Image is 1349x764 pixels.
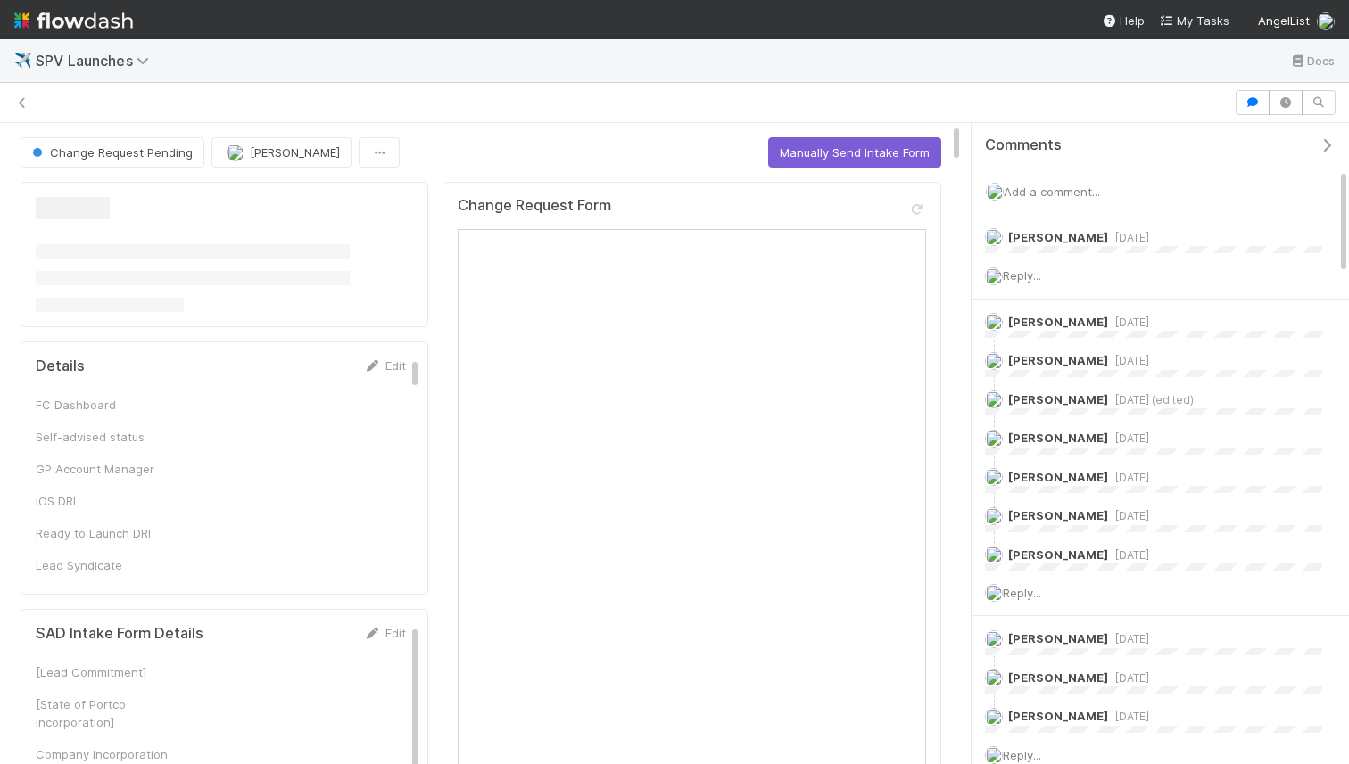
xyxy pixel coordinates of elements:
div: Ready to Launch DRI [36,524,170,542]
span: [DATE] [1108,354,1149,367]
a: Edit [364,626,406,640]
span: [PERSON_NAME] [1008,709,1108,723]
span: ✈️ [14,53,32,68]
img: avatar_0a9e60f7-03da-485c-bb15-a40c44fcec20.png [1317,12,1335,30]
span: [PERSON_NAME] [1008,547,1108,562]
span: [DATE] [1108,471,1149,484]
span: [DATE] [1108,548,1149,562]
img: avatar_0a9e60f7-03da-485c-bb15-a40c44fcec20.png [985,708,1003,726]
a: Edit [364,358,406,373]
span: [PERSON_NAME] [250,145,340,160]
span: [PERSON_NAME] [1008,230,1108,244]
div: Self-advised status [36,428,170,446]
span: [PERSON_NAME] [1008,670,1108,685]
img: avatar_0a9e60f7-03da-485c-bb15-a40c44fcec20.png [985,228,1003,246]
span: [PERSON_NAME] [1008,315,1108,329]
img: avatar_b18de8e2-1483-4e81-aa60-0a3d21592880.png [227,144,244,161]
span: [PERSON_NAME] [1008,631,1108,645]
button: Manually Send Intake Form [768,137,941,168]
div: IOS DRI [36,492,170,510]
span: [DATE] [1108,632,1149,645]
span: [DATE] (edited) [1108,393,1194,407]
img: avatar_892eb56c-5b5a-46db-bf0b-2a9023d0e8f8.png [985,390,1003,408]
a: Docs [1289,50,1335,71]
h5: SAD Intake Form Details [36,625,203,643]
span: [PERSON_NAME] [1008,392,1108,407]
span: My Tasks [1159,13,1229,28]
div: [Lead Commitment] [36,663,170,681]
div: FC Dashboard [36,396,170,414]
span: [DATE] [1108,231,1149,244]
img: avatar_0a9e60f7-03da-485c-bb15-a40c44fcec20.png [985,546,1003,563]
img: avatar_0a9e60f7-03da-485c-bb15-a40c44fcec20.png [985,352,1003,370]
img: avatar_04f2f553-352a-453f-b9fb-c6074dc60769.png [985,630,1003,648]
img: avatar_0a9e60f7-03da-485c-bb15-a40c44fcec20.png [985,507,1003,525]
span: [PERSON_NAME] [1008,353,1108,367]
div: Lead Syndicate [36,556,170,574]
img: avatar_0a9e60f7-03da-485c-bb15-a40c44fcec20.png [985,584,1003,602]
div: GP Account Manager [36,460,170,478]
span: [DATE] [1108,671,1149,685]
span: Reply... [1003,748,1041,762]
span: [PERSON_NAME] [1008,508,1108,522]
img: avatar_0a9e60f7-03da-485c-bb15-a40c44fcec20.png [985,430,1003,448]
a: My Tasks [1159,12,1229,29]
h5: Change Request Form [458,197,611,215]
img: logo-inverted-e16ddd16eac7371096b0.svg [14,5,133,36]
div: Help [1102,12,1145,29]
span: [PERSON_NAME] [1008,470,1108,484]
img: avatar_0a9e60f7-03da-485c-bb15-a40c44fcec20.png [985,669,1003,686]
span: [DATE] [1108,431,1149,445]
img: avatar_0a9e60f7-03da-485c-bb15-a40c44fcec20.png [985,746,1003,764]
span: [DATE] [1108,509,1149,522]
img: avatar_892eb56c-5b5a-46db-bf0b-2a9023d0e8f8.png [985,313,1003,331]
span: [DATE] [1108,710,1149,723]
div: [State of Portco Incorporation] [36,695,170,731]
span: Reply... [1003,268,1041,283]
span: [DATE] [1108,316,1149,329]
span: Comments [985,136,1062,154]
span: Reply... [1003,586,1041,600]
img: avatar_0a9e60f7-03da-485c-bb15-a40c44fcec20.png [986,183,1004,201]
span: [PERSON_NAME] [1008,431,1108,445]
span: AngelList [1258,13,1310,28]
img: avatar_892eb56c-5b5a-46db-bf0b-2a9023d0e8f8.png [985,468,1003,486]
span: SPV Launches [36,52,158,70]
h5: Details [36,357,85,375]
span: Add a comment... [1004,185,1100,199]
button: [PERSON_NAME] [211,137,352,168]
img: avatar_0a9e60f7-03da-485c-bb15-a40c44fcec20.png [985,267,1003,285]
